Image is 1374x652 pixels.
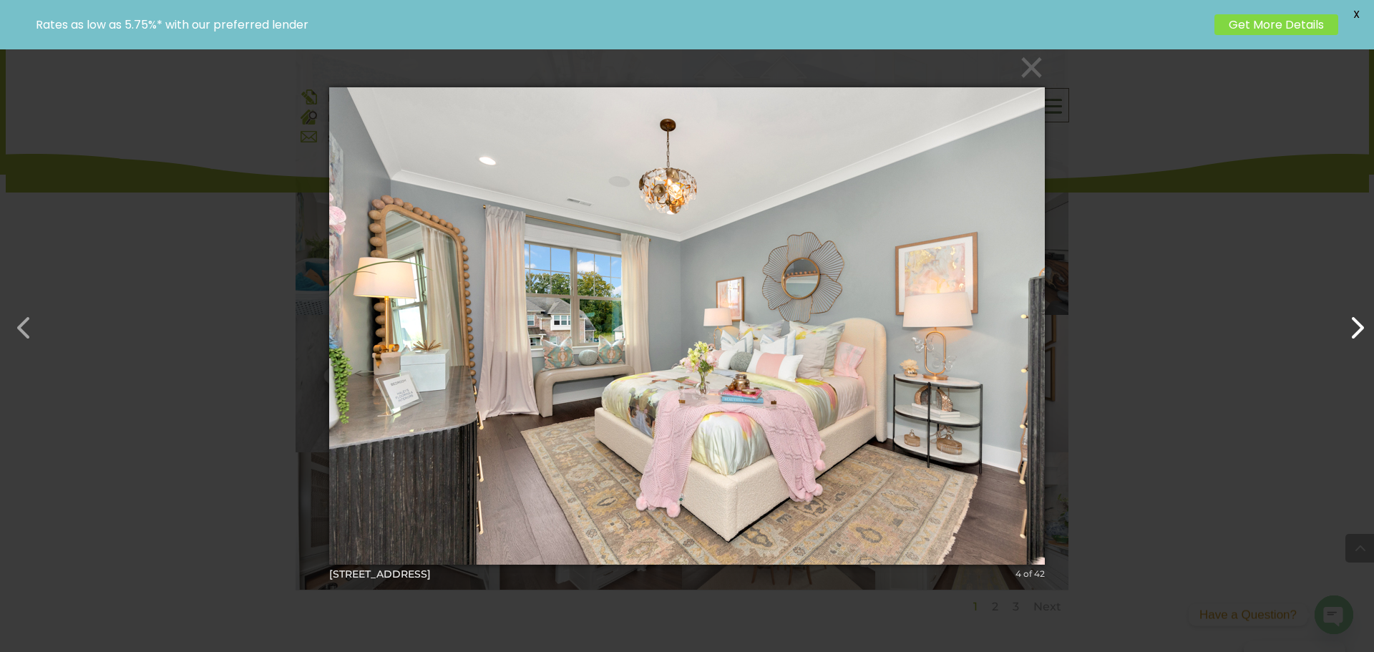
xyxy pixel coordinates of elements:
[333,52,1049,83] button: ×
[1214,14,1338,35] a: Get More Details
[36,18,1207,31] p: Rates as low as 5.75%* with our preferred lender
[1015,568,1045,580] div: 4 of 42
[329,568,1045,580] div: [STREET_ADDRESS]
[1345,4,1367,25] span: X
[1332,303,1367,338] button: Next (Right arrow key)
[329,59,1045,593] img: undefined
